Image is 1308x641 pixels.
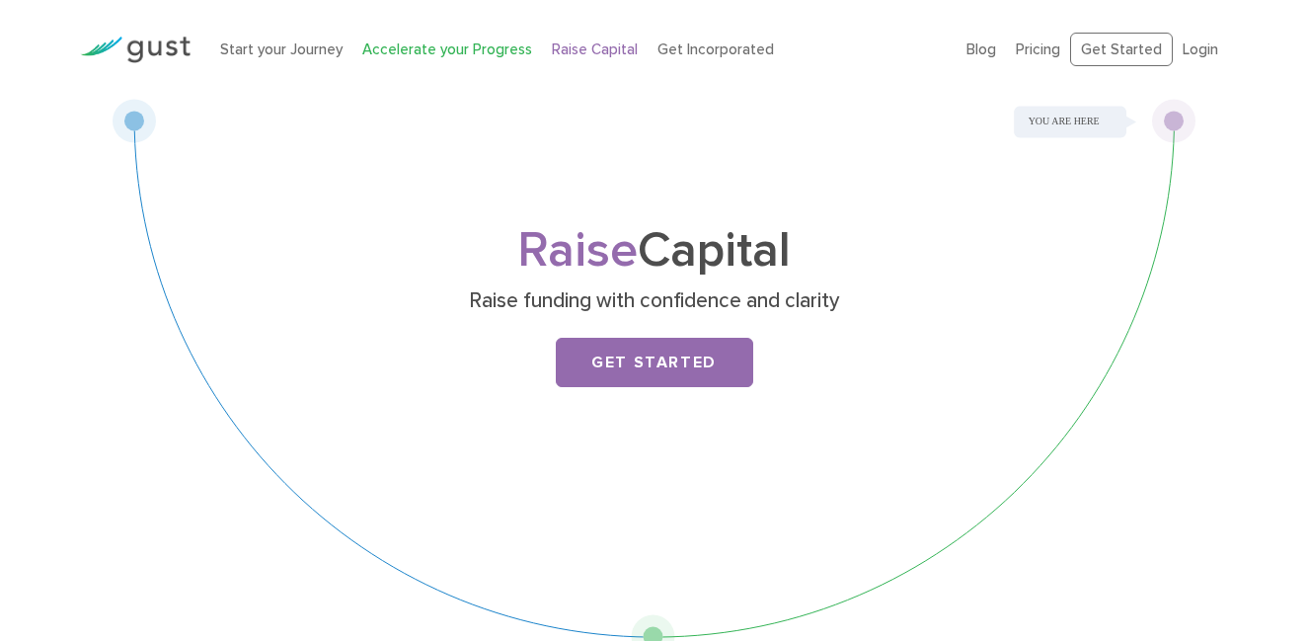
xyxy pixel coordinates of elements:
[271,287,1037,315] p: Raise funding with confidence and clarity
[517,221,638,280] span: Raise
[1183,40,1218,58] a: Login
[220,40,343,58] a: Start your Journey
[80,37,191,63] img: Gust Logo
[265,228,1044,274] h1: Capital
[1016,40,1060,58] a: Pricing
[552,40,638,58] a: Raise Capital
[1070,33,1173,67] a: Get Started
[657,40,774,58] a: Get Incorporated
[362,40,532,58] a: Accelerate your Progress
[966,40,996,58] a: Blog
[556,338,753,387] a: Get Started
